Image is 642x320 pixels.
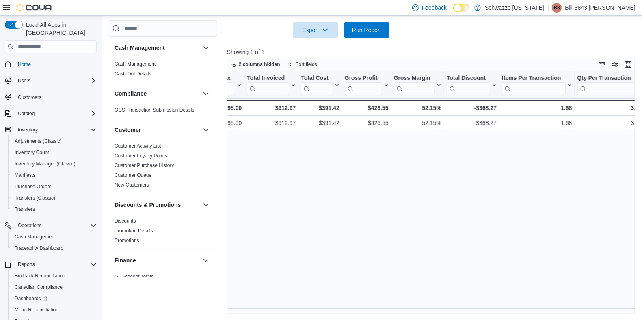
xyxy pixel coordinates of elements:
a: Canadian Compliance [11,282,66,292]
button: Export [293,22,338,38]
a: Promotion Details [115,228,153,234]
button: Discounts & Promotions [201,200,211,210]
span: Users [15,76,97,86]
p: Bill-3843 [PERSON_NAME] [565,3,636,13]
button: Metrc Reconciliation [8,304,100,316]
div: $912.97 [247,103,296,113]
button: Transfers (Classic) [8,192,100,204]
span: Users [18,77,30,84]
span: Manifests [15,172,35,178]
a: Customer Queue [115,172,151,178]
button: Reports [15,260,38,269]
span: New Customers [115,182,149,188]
div: Bill-3843 Thompson [552,3,562,13]
button: Inventory [15,125,41,135]
a: Home [15,60,34,69]
div: $95.00 [206,103,242,113]
button: Keyboard shortcuts [597,60,607,69]
span: Cash Management [115,61,156,67]
button: Reports [2,259,100,270]
h3: Finance [115,256,136,264]
h3: Cash Management [115,44,165,52]
button: Manifests [8,170,100,181]
button: Compliance [115,90,199,98]
h3: Compliance [115,90,147,98]
button: Adjustments (Classic) [8,135,100,147]
a: Customers [15,92,45,102]
p: Schwazze [US_STATE] [485,3,544,13]
span: Home [18,61,31,68]
button: Cash Management [8,231,100,243]
span: Operations [15,221,97,230]
p: | [547,3,549,13]
button: Sort fields [284,60,320,69]
img: Cova [16,4,53,12]
span: Catalog [18,110,35,117]
span: OCS Transaction Submission Details [115,107,195,113]
a: Promotions [115,238,139,243]
button: Canadian Compliance [8,281,100,293]
span: Traceabilty Dashboard [15,245,63,251]
div: -$368.27 [447,103,497,113]
a: GL Account Totals [115,274,153,279]
div: $426.55 [345,103,389,113]
a: Metrc Reconciliation [11,305,62,315]
a: Traceabilty Dashboard [11,243,67,253]
button: Display options [610,60,620,69]
a: Customer Activity List [115,143,161,149]
a: Transfers (Classic) [11,193,58,203]
button: Home [2,58,100,70]
span: Traceabilty Dashboard [11,243,97,253]
span: Inventory [15,125,97,135]
span: Inventory Manager (Classic) [11,159,97,169]
span: Cash Out Details [115,71,151,77]
span: Inventory Count [11,148,97,157]
span: Load All Apps in [GEOGRAPHIC_DATA] [23,21,97,37]
span: Home [15,59,97,69]
button: Run Report [344,22,389,38]
span: Run Report [352,26,381,34]
a: Inventory Count [11,148,52,157]
span: Transfers [15,206,35,213]
h3: Discounts & Promotions [115,201,181,209]
button: Customer [115,126,199,134]
span: Discounts [115,218,136,224]
button: Catalog [2,108,100,119]
a: Customer Purchase History [115,163,174,168]
div: Finance [108,272,217,294]
span: Sort fields [296,61,317,68]
button: Inventory [2,124,100,135]
span: Metrc Reconciliation [11,305,97,315]
a: Dashboards [11,294,50,303]
span: BioTrack Reconciliation [15,273,65,279]
button: 2 columns hidden [227,60,283,69]
span: 2 columns hidden [239,61,280,68]
span: Canadian Compliance [11,282,97,292]
span: Customers [18,94,41,101]
div: Compliance [108,105,217,118]
span: BioTrack Reconciliation [11,271,97,281]
button: Traceabilty Dashboard [8,243,100,254]
input: Dark Mode [453,4,470,12]
button: Finance [201,256,211,265]
span: Adjustments (Classic) [11,136,97,146]
span: Transfers (Classic) [11,193,97,203]
span: Export [298,22,333,38]
span: Inventory Count [15,149,49,156]
div: Discounts & Promotions [108,216,217,249]
h3: Customer [115,126,141,134]
button: Users [15,76,34,86]
span: Cash Management [11,232,97,242]
button: Transfers [8,204,100,215]
span: Operations [18,222,42,229]
button: Compliance [201,89,211,99]
a: Inventory Manager (Classic) [11,159,79,169]
span: Metrc Reconciliation [15,307,58,313]
a: Dashboards [8,293,100,304]
span: Inventory Manager (Classic) [15,161,76,167]
span: Adjustments (Classic) [15,138,62,144]
div: Cash Management [108,59,217,82]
